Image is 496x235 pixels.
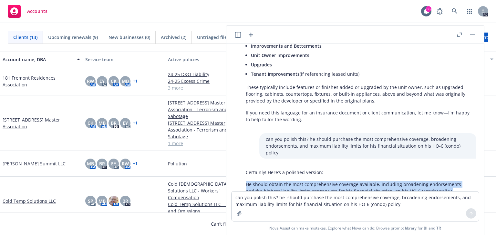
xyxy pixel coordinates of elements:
span: BR [111,120,117,126]
a: 24-25 D&O Liability [168,71,245,78]
span: EY [99,78,105,84]
a: BI [424,225,428,231]
li: (if referencing leased units) [251,69,470,79]
a: [STREET_ADDRESS] Master Association [3,116,80,130]
img: photo [108,196,119,206]
div: 65 [426,6,431,12]
span: RW [87,78,94,84]
button: Service team [83,52,165,67]
a: [STREET_ADDRESS] Master Association - Terrorism and Sabotage [168,120,245,140]
div: Account name, DBA [3,56,73,63]
a: TR [436,225,441,231]
span: CK [111,78,117,84]
span: Upcoming renewals (9) [48,34,98,41]
span: MB [98,198,106,204]
p: He should obtain the most comprehensive coverage available, including broadening endorsements and... [246,181,470,194]
p: These typically include features or finishes added or upgraded by the unit owner, such as upgrade... [246,84,470,104]
span: Can't find an account? [211,220,285,227]
span: Upgrades [251,62,272,68]
a: Report a Bug [433,5,446,18]
span: BR [99,160,105,167]
a: + 1 [133,121,138,125]
a: Search [448,5,461,18]
span: Accounts [27,9,47,14]
span: SP [88,198,93,204]
a: 181 Fremont Residences Association [3,74,80,88]
a: 3 more [168,84,245,91]
button: Active policies [165,52,248,67]
span: RW [122,160,129,167]
span: Clients (13) [13,34,37,41]
div: Service team [85,56,163,63]
span: Nova Assist can make mistakes. Explore what Nova can do: Browse prompt library for and [269,221,441,235]
p: Certainly! Here’s a polished version: [246,169,470,176]
span: BR [122,198,128,204]
span: Unit Owner Improvements [251,52,309,58]
span: Tenant Improvements [251,71,300,77]
span: MB [98,120,106,126]
span: New businesses (0) [108,34,150,41]
a: Pollution [168,160,245,167]
p: If you need this language for an insurance document or client communication, let me know—I'm happ... [246,109,470,123]
a: Cold Temp Solutions LLC [3,198,56,204]
a: [STREET_ADDRESS] Master Association - Terrorism and Sabotage [168,99,245,120]
a: + 1 [133,162,138,166]
span: Untriaged files (2) [197,34,236,41]
a: + 1 [133,79,138,83]
p: can you polish this? he should purchase the most comprehensive coverage, broadening endorsements,... [266,136,470,156]
span: Archived (2) [161,34,186,41]
a: Accounts [5,2,50,20]
span: Improvements and Betterments [251,43,322,49]
a: [PERSON_NAME] Summit LLC [3,160,66,167]
a: Cold [DEMOGRAPHIC_DATA] Solutions LLC - Workers' Compensation [168,181,245,201]
a: Cold Temp Solutions LLC - Errors and Omissions [168,201,245,214]
span: MB [87,160,94,167]
span: CK [88,120,93,126]
a: Switch app [463,5,476,18]
a: 1 more [168,140,245,147]
div: Active policies [168,56,245,63]
span: EY [123,120,128,126]
span: EY [111,160,116,167]
a: 24-25 Excess Crime [168,78,245,84]
span: MB [122,78,129,84]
